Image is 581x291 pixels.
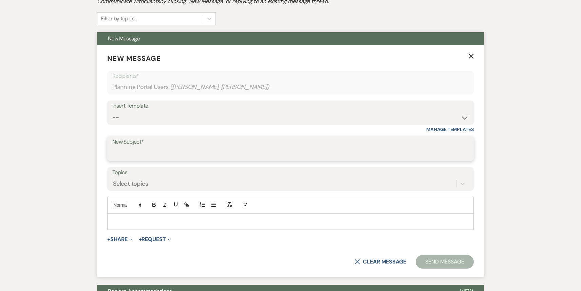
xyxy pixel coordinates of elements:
span: + [107,237,110,242]
button: Send Message [416,255,474,269]
span: ( [PERSON_NAME], [PERSON_NAME] ) [170,83,270,92]
button: Share [107,237,133,242]
span: + [139,237,142,242]
button: Clear message [355,259,406,265]
div: Planning Portal Users [112,80,469,94]
span: New Message [107,54,161,63]
a: Manage Templates [426,126,474,132]
div: Insert Template [112,101,469,111]
label: New Subject* [112,137,469,147]
span: New Message [108,35,140,42]
div: Select topics [113,179,148,188]
div: Filter by topics... [101,15,137,23]
p: Recipients* [112,72,469,80]
label: Topics [112,168,469,178]
button: Request [139,237,171,242]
